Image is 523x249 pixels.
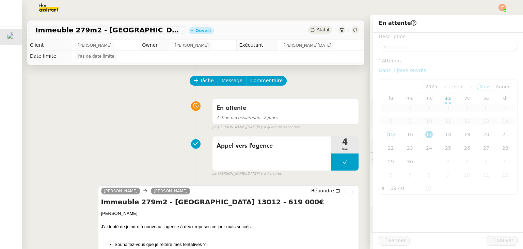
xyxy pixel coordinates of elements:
span: par [212,124,218,130]
td: Client [27,40,72,51]
span: Immeuble 279m2 - [GEOGRAPHIC_DATA] 13012 - 619 000€ [35,27,183,33]
span: Répondre [311,187,334,194]
span: il y a 7 heures [257,171,282,177]
div: ⏲️Tâches 20:45 [370,139,523,152]
span: dans 2 jours [217,115,278,120]
span: En attente [379,20,416,26]
td: Owner [139,40,169,51]
span: 💬 [373,157,428,162]
button: Tâche [190,76,218,86]
span: [PERSON_NAME] [78,42,112,49]
span: Commentaire [250,77,283,85]
span: min [331,146,359,152]
div: 🕵️Autres demandes en cours [370,207,523,221]
div: 💬Commentaires 2 [370,153,523,166]
button: Sauver [487,236,518,246]
h4: Immeuble 279m2 - [GEOGRAPHIC_DATA] 13012 - 619 000€ [101,197,356,207]
div: 🧴Autres [370,221,523,234]
span: 🧴 [373,225,394,230]
button: Message [218,76,247,86]
div: J’ai tenté de joindre à nouveau l’agence à deux reprises ce jour mais succès. [101,223,356,230]
span: [PERSON_NAME][DATE] [284,42,331,49]
span: [PERSON_NAME] [175,42,209,49]
img: users%2FSADz3OCgrFNaBc1p3ogUv5k479k1%2Favatar%2Fccbff511-0434-4584-b662-693e5a00b7b7 [7,32,16,42]
small: [PERSON_NAME][DATE] [212,124,300,130]
a: [PERSON_NAME] [101,188,141,194]
span: 4 [331,138,359,146]
span: Message [222,77,242,85]
span: 🔐 [373,116,417,124]
img: svg [498,4,506,11]
a: [PERSON_NAME] [151,188,190,194]
span: il y a quelques secondes [257,124,299,130]
span: Tâche [200,77,214,85]
span: Statut [317,28,330,32]
button: Fermer [379,236,410,246]
div: Ouvert [195,29,211,33]
span: Action nécessaire [217,115,253,120]
span: ⏲️ [373,143,422,148]
small: [PERSON_NAME][DATE] [212,171,282,177]
span: En attente [217,105,246,111]
span: Appel vers l'agence [217,141,327,151]
div: ⚙️Procédures [370,100,523,113]
li: Souhaitez-vous que je réitère mes tentatives ? [115,241,356,248]
td: Exécutant [236,40,278,51]
span: ⚙️ [373,102,408,110]
td: Date limite [27,51,72,62]
span: Pas de date limite [78,53,114,60]
button: Commentaire [246,76,287,86]
button: Répondre [309,187,343,194]
div: 🔐Données client [370,113,523,127]
span: 🕵️ [373,211,445,217]
div: [PERSON_NAME], [101,210,356,217]
span: par [212,171,218,177]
